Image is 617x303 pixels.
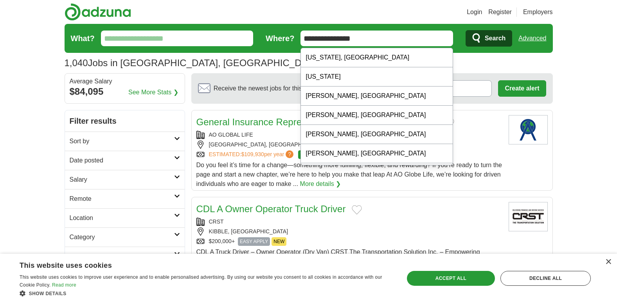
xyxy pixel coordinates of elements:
[301,67,453,87] div: [US_STATE]
[518,31,546,46] a: Advanced
[301,87,453,106] div: [PERSON_NAME], [GEOGRAPHIC_DATA]
[65,56,88,70] span: 1,040
[298,150,329,159] span: TOP MATCH
[300,179,341,189] a: More details ❯
[70,252,174,261] h2: Company
[523,7,553,17] a: Employers
[500,271,591,286] div: Decline all
[65,3,131,21] img: Adzuna logo
[196,141,502,149] div: [GEOGRAPHIC_DATA], [GEOGRAPHIC_DATA]
[238,237,270,246] span: EASY APPLY
[65,208,185,227] a: Location
[70,78,180,85] div: Average Salary
[52,282,76,288] a: Read more, opens a new window
[466,30,512,47] button: Search
[301,125,453,144] div: [PERSON_NAME], [GEOGRAPHIC_DATA]
[65,58,321,68] h1: Jobs in [GEOGRAPHIC_DATA], [GEOGRAPHIC_DATA]
[196,249,493,274] span: CDL A Truck Driver – Owner Operator (Dry Van) CRST The Transportation Solution Inc. – Empowering ...
[196,237,502,246] div: $200,000+
[70,233,174,242] h2: Category
[70,156,174,165] h2: Date posted
[407,271,495,286] div: Accept all
[286,150,293,158] span: ?
[301,48,453,67] div: [US_STATE], [GEOGRAPHIC_DATA]
[70,137,174,146] h2: Sort by
[196,204,346,214] a: CDL A Owner Operator Truck Driver
[196,131,502,139] div: AO GLOBAL LIFE
[301,106,453,125] div: [PERSON_NAME], [GEOGRAPHIC_DATA]
[20,274,382,288] span: This website uses cookies to improve user experience and to enable personalised advertising. By u...
[241,151,264,157] span: $109,930
[29,291,67,296] span: Show details
[196,227,502,236] div: KIBBLE, [GEOGRAPHIC_DATA]
[509,202,548,231] img: CRST International logo
[70,213,174,223] h2: Location
[498,80,546,97] button: Create alert
[65,170,185,189] a: Salary
[70,175,174,184] h2: Salary
[20,258,373,270] div: This website uses cookies
[20,289,393,297] div: Show details
[128,88,178,97] a: See More Stats ❯
[65,247,185,266] a: Company
[70,85,180,99] div: $84,095
[488,7,512,17] a: Register
[301,163,453,182] div: [GEOGRAPHIC_DATA], [GEOGRAPHIC_DATA]
[65,151,185,170] a: Date posted
[70,194,174,204] h2: Remote
[65,189,185,208] a: Remote
[352,205,362,215] button: Add to favorite jobs
[65,110,185,132] h2: Filter results
[209,150,295,159] a: ESTIMATED:$109,930per year?
[605,259,611,265] div: Close
[71,32,95,44] label: What?
[485,31,505,46] span: Search
[209,218,224,225] a: CRST
[214,84,347,93] span: Receive the newest jobs for this search :
[272,237,286,246] span: NEW
[301,144,453,163] div: [PERSON_NAME], [GEOGRAPHIC_DATA]
[509,115,548,144] img: Company logo
[65,132,185,151] a: Sort by
[196,117,438,127] a: General Insurance Representative - WORK FROM HOME
[196,162,502,187] span: Do you feel it’s time for a change—something more fulfilling, flexible, and rewarding? If you’re ...
[467,7,482,17] a: Login
[65,227,185,247] a: Category
[266,32,294,44] label: Where?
